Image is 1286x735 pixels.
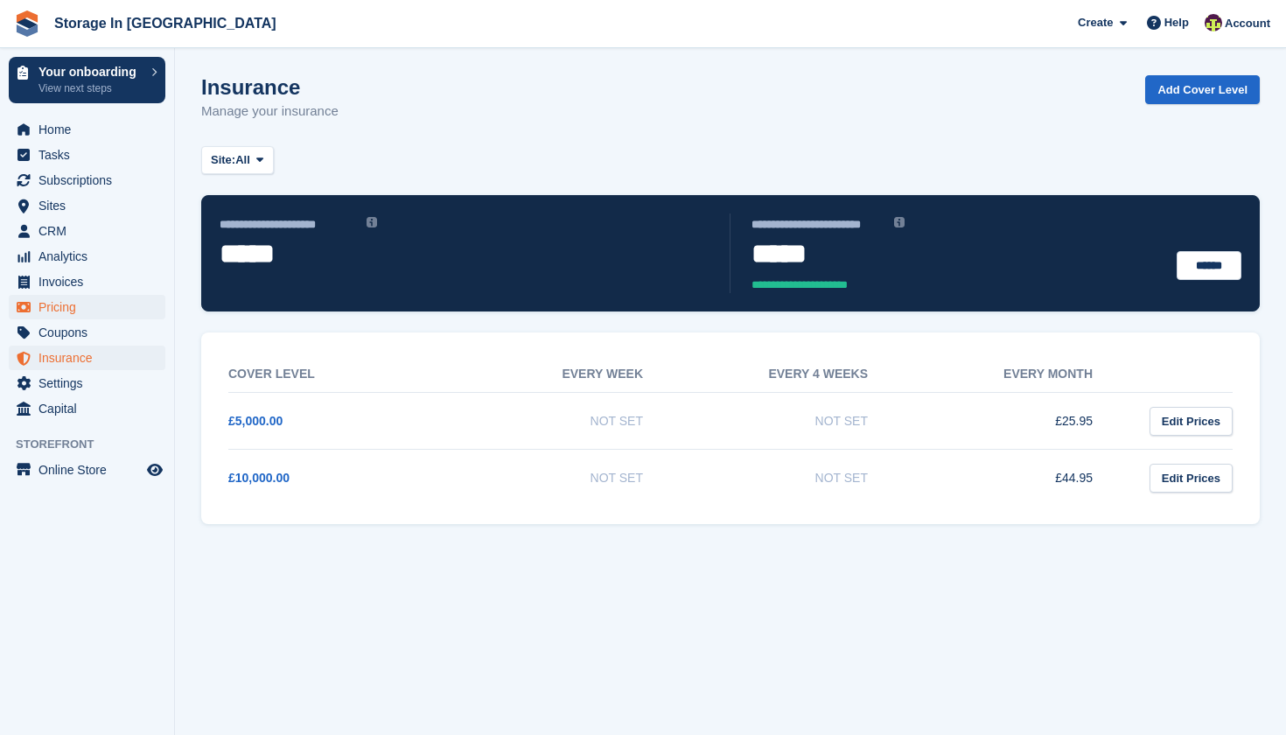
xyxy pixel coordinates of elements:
[9,117,165,142] a: menu
[38,320,143,345] span: Coupons
[1225,15,1270,32] span: Account
[453,393,678,450] td: Not Set
[1145,75,1260,104] a: Add Cover Level
[228,356,453,393] th: Cover Level
[9,458,165,482] a: menu
[1205,14,1222,31] img: Colin Wood
[903,450,1128,507] td: £44.95
[201,101,339,122] p: Manage your insurance
[9,193,165,218] a: menu
[9,295,165,319] a: menu
[38,117,143,142] span: Home
[9,396,165,421] a: menu
[1150,464,1233,493] a: Edit Prices
[9,320,165,345] a: menu
[1164,14,1189,31] span: Help
[235,151,250,169] span: All
[453,356,678,393] th: Every week
[38,371,143,395] span: Settings
[38,168,143,192] span: Subscriptions
[144,459,165,480] a: Preview store
[38,295,143,319] span: Pricing
[9,244,165,269] a: menu
[38,244,143,269] span: Analytics
[201,146,274,175] button: Site: All
[38,396,143,421] span: Capital
[894,217,905,227] img: icon-info-grey-7440780725fd019a000dd9b08b2336e03edf1995a4989e88bcd33f0948082b44.svg
[228,414,283,428] a: £5,000.00
[9,57,165,103] a: Your onboarding View next steps
[47,9,283,38] a: Storage In [GEOGRAPHIC_DATA]
[9,143,165,167] a: menu
[9,371,165,395] a: menu
[678,393,903,450] td: Not Set
[211,151,235,169] span: Site:
[38,143,143,167] span: Tasks
[38,219,143,243] span: CRM
[1078,14,1113,31] span: Create
[38,193,143,218] span: Sites
[14,10,40,37] img: stora-icon-8386f47178a22dfd0bd8f6a31ec36ba5ce8667c1dd55bd0f319d3a0aa187defe.svg
[38,66,143,78] p: Your onboarding
[38,80,143,96] p: View next steps
[228,471,290,485] a: £10,000.00
[678,356,903,393] th: Every 4 weeks
[38,269,143,294] span: Invoices
[903,393,1128,450] td: £25.95
[453,450,678,507] td: Not Set
[903,356,1128,393] th: Every month
[9,346,165,370] a: menu
[201,75,339,99] h1: Insurance
[1150,407,1233,436] a: Edit Prices
[38,458,143,482] span: Online Store
[678,450,903,507] td: Not Set
[367,217,377,227] img: icon-info-grey-7440780725fd019a000dd9b08b2336e03edf1995a4989e88bcd33f0948082b44.svg
[38,346,143,370] span: Insurance
[16,436,174,453] span: Storefront
[9,219,165,243] a: menu
[9,269,165,294] a: menu
[9,168,165,192] a: menu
